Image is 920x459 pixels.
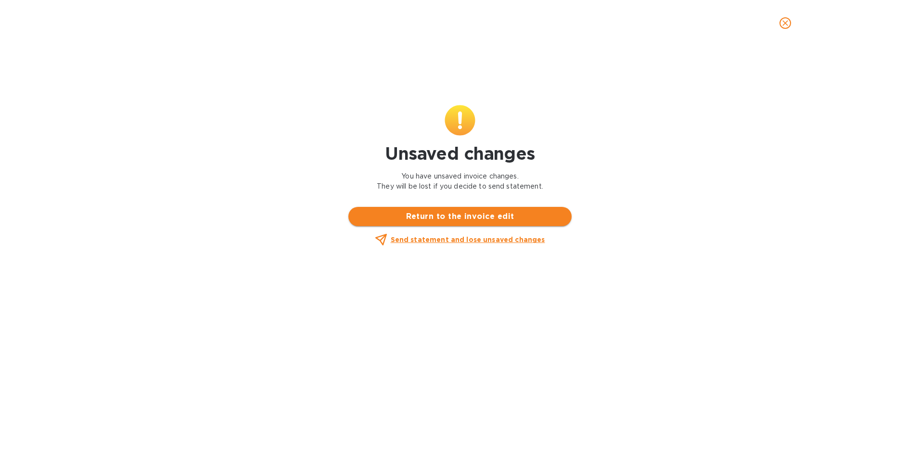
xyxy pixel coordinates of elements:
[348,143,572,164] h1: Unsaved changes
[348,171,572,181] p: You have unsaved invoice changes.
[348,207,572,226] button: Return to the invoice edit
[391,236,545,243] u: Send statement and lose unsaved changes
[774,12,797,35] button: close
[356,211,564,222] span: Return to the invoice edit
[348,181,572,191] p: They will be lost if you decide to send statement.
